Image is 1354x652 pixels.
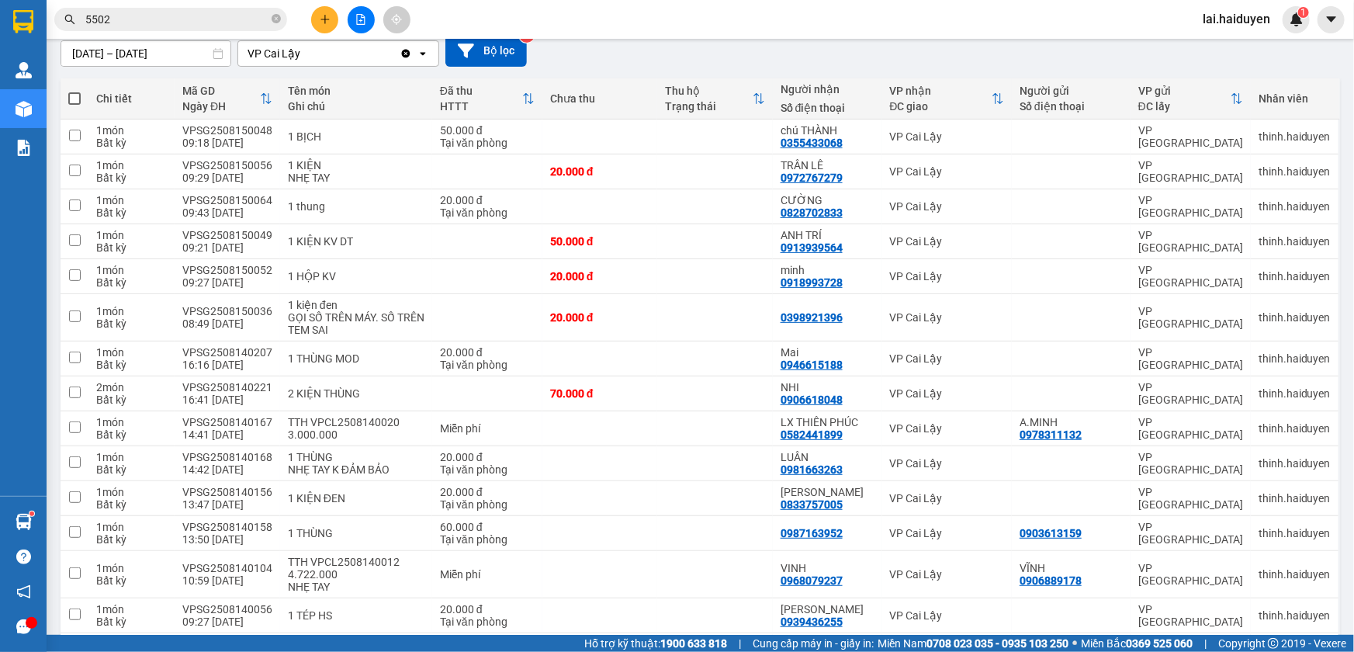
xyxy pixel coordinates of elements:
img: warehouse-icon [16,101,32,117]
div: VP Cai Lậy [890,235,1004,248]
div: VP Cai Lậy [890,527,1004,539]
div: 1 BỊCH [288,130,424,143]
div: 1 THÙNG [288,451,424,463]
span: caret-down [1325,12,1338,26]
div: 1 món [96,229,167,241]
div: 1 món [96,305,167,317]
div: VP Cai Lậy [890,165,1004,178]
div: 1 kiện đen [288,299,424,311]
div: Bất kỳ [96,463,167,476]
div: VP Cai Lậy [248,46,300,61]
div: 10:59 [DATE] [182,574,272,587]
span: lai.haiduyen [1190,9,1283,29]
span: 1 [1300,7,1306,18]
div: 14:41 [DATE] [182,428,272,441]
button: file-add [348,6,375,33]
th: Toggle SortBy [657,78,772,120]
div: VPSG2508150052 [182,264,272,276]
div: 1 món [96,603,167,616]
div: 2 KIỆN THÙNG [288,387,424,400]
div: Người nhận [781,83,874,95]
div: VPSG2508150064 [182,194,272,206]
span: message [16,619,31,634]
div: VPSG2508150056 [182,159,272,172]
div: ĐC giao [890,100,992,113]
div: 14:42 [DATE] [182,463,272,476]
div: Bất kỳ [96,317,167,330]
div: thinh.haiduyen [1259,235,1331,248]
div: VP [GEOGRAPHIC_DATA] [1138,346,1243,371]
div: A.MINH [1020,416,1123,428]
div: VP [GEOGRAPHIC_DATA] [1138,159,1243,184]
div: thinh.haiduyen [1259,527,1331,539]
div: Tại văn phòng [440,463,535,476]
div: NHẸ TAY [288,172,424,184]
div: VPSG2508140156 [182,486,272,498]
div: VP [GEOGRAPHIC_DATA] [1138,451,1243,476]
div: 50.000 đ [550,235,649,248]
div: 09:18 [DATE] [182,137,272,149]
div: 0828702833 [781,206,843,219]
strong: 0369 525 060 [1126,637,1193,650]
div: 16:41 [DATE] [182,394,272,406]
button: plus [311,6,338,33]
div: CHỊ CƯƠNG [781,603,874,616]
div: Chi tiết [96,92,167,105]
div: 60.000 đ [440,521,535,533]
div: Ghi chú [288,100,424,113]
div: Bất kỳ [96,206,167,219]
div: 20.000 đ [440,603,535,616]
div: 0987163952 [781,527,843,539]
div: VPSG2508150036 [182,305,272,317]
div: VPSG2508140158 [182,521,272,533]
span: Miền Nam [878,635,1068,652]
div: NHI [781,381,874,394]
div: thinh.haiduyen [1259,165,1331,178]
div: VINH [781,562,874,574]
div: 50.000 đ [440,124,535,137]
div: 1 món [96,159,167,172]
span: question-circle [16,550,31,564]
img: warehouse-icon [16,62,32,78]
th: Toggle SortBy [1131,78,1251,120]
div: VP [GEOGRAPHIC_DATA] [1138,486,1243,511]
span: close-circle [272,14,281,23]
div: 20.000 đ [440,486,535,498]
div: VP Cai Lậy [890,387,1004,400]
div: VP [GEOGRAPHIC_DATA] [1138,264,1243,289]
div: thinh.haiduyen [1259,568,1331,581]
span: | [739,635,741,652]
div: 1 món [96,264,167,276]
div: 1 HỘP KV [288,270,424,283]
div: Số điện thoại [781,102,874,114]
div: 20.000 đ [440,346,535,359]
div: minh [781,264,874,276]
div: Tại văn phòng [440,206,535,219]
sup: 1 [29,512,34,516]
img: icon-new-feature [1290,12,1304,26]
div: VPSG2508140056 [182,603,272,616]
div: 09:43 [DATE] [182,206,272,219]
div: Bất kỳ [96,394,167,406]
div: Tên món [288,85,424,97]
div: VP Cai Lậy [890,200,1004,213]
div: 1 KIỆN [288,159,424,172]
div: VP Cai Lậy [890,457,1004,470]
div: thinh.haiduyen [1259,270,1331,283]
div: 0968079237 [781,574,843,587]
span: file-add [355,14,366,25]
div: 0906889178 [1020,574,1082,587]
input: Select a date range. [61,41,230,66]
div: VP Cai Lậy [890,352,1004,365]
div: Trạng thái [665,100,752,113]
div: thinh.haiduyen [1259,492,1331,505]
span: notification [16,584,31,599]
div: Nhân viên [1259,92,1331,105]
div: VP [GEOGRAPHIC_DATA] [1138,521,1243,546]
div: thinh.haiduyen [1259,387,1331,400]
div: VPSG2508140207 [182,346,272,359]
div: 1 món [96,521,167,533]
div: chú THÀNH [781,124,874,137]
div: 1 món [96,562,167,574]
div: VP Cai Lậy [890,492,1004,505]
